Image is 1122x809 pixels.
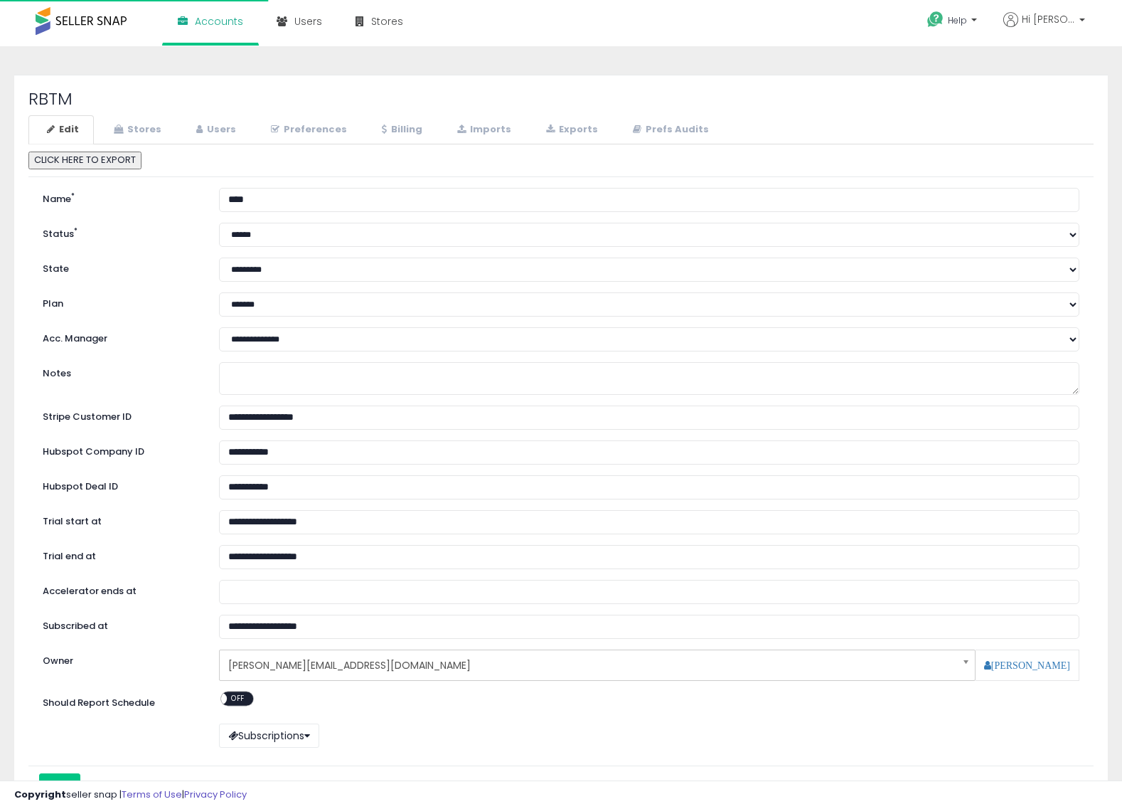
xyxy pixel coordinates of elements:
label: Subscribed at [32,615,208,633]
span: Accounts [195,14,243,28]
span: [PERSON_NAME][EMAIL_ADDRESS][DOMAIN_NAME] [228,653,948,677]
span: Help [948,14,967,26]
label: Trial end at [32,545,208,564]
i: Get Help [926,11,944,28]
a: Imports [439,115,526,144]
label: Owner [43,655,73,668]
a: Edit [28,115,94,144]
label: Hubspot Deal ID [32,475,208,494]
label: Should Report Schedule [43,697,155,710]
label: Plan [32,292,208,311]
button: CLICK HERE TO EXPORT [28,152,141,169]
a: Privacy Policy [184,788,247,801]
div: seller snap | | [14,788,247,802]
a: Billing [363,115,437,144]
button: Subscriptions [219,724,319,748]
label: Name [32,188,208,206]
label: Hubspot Company ID [32,440,208,459]
a: Hi [PERSON_NAME] [1003,12,1085,44]
strong: Copyright [14,788,66,801]
a: Users [178,115,251,144]
a: Stores [95,115,176,144]
label: Status [32,223,208,241]
a: Preferences [252,115,362,144]
label: Accelerator ends at [32,580,208,598]
label: Acc. Manager [32,327,208,346]
label: Trial start at [32,510,208,529]
a: [PERSON_NAME] [984,660,1070,670]
span: OFF [227,692,250,704]
label: State [32,258,208,276]
span: Users [294,14,322,28]
span: Hi [PERSON_NAME] [1022,12,1075,26]
span: Stores [371,14,403,28]
a: Exports [528,115,613,144]
a: Prefs Audits [614,115,724,144]
h2: RBTM [28,90,1094,108]
a: Terms of Use [122,788,182,801]
label: Stripe Customer ID [32,406,208,424]
label: Notes [32,362,208,381]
